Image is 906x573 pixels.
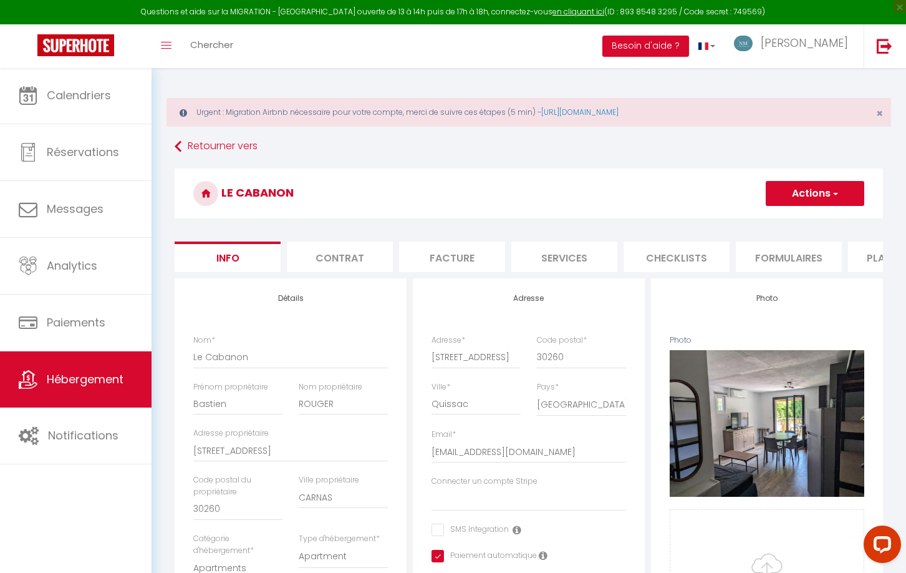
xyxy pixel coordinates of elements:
[47,144,119,160] span: Réservations
[537,381,559,393] label: Pays
[193,533,282,557] label: Catégorie d'hébergement
[175,169,883,218] h3: Le Cabanon
[299,381,362,393] label: Nom propriétaire
[299,474,359,486] label: Ville propriétaire
[193,474,282,498] label: Code postal du propriétaire
[670,294,864,303] h4: Photo
[47,201,104,217] span: Messages
[761,35,848,51] span: [PERSON_NAME]
[431,429,456,441] label: Email
[431,381,450,393] label: Ville
[299,533,380,545] label: Type d'hébergement
[193,335,215,346] label: Nom
[854,521,906,573] iframe: LiveChat chat widget
[552,6,604,17] a: en cliquant ici
[287,242,393,272] li: Contrat
[877,38,892,54] img: logout
[166,98,891,127] div: Urgent : Migration Airbnb nécessaire pour votre compte, merci de suivre ces étapes (5 min) -
[736,242,842,272] li: Formulaires
[766,181,864,206] button: Actions
[47,87,111,103] span: Calendriers
[624,242,730,272] li: Checklists
[175,135,883,158] a: Retourner vers
[431,335,465,346] label: Adresse
[399,242,505,272] li: Facture
[431,476,537,487] label: Connecter un compte Stripe
[511,242,617,272] li: Services
[541,107,619,117] a: [URL][DOMAIN_NAME]
[37,34,114,56] img: Super Booking
[193,428,269,439] label: Adresse propriétaire
[47,371,123,387] span: Hébergement
[876,105,883,121] span: ×
[47,315,105,330] span: Paiements
[725,24,864,68] a: ... [PERSON_NAME]
[734,36,753,51] img: ...
[175,242,281,272] li: Info
[181,24,243,68] a: Chercher
[193,381,268,393] label: Prénom propriétaire
[48,428,118,443] span: Notifications
[47,258,97,273] span: Analytics
[190,38,233,51] span: Chercher
[431,294,626,303] h4: Adresse
[670,335,692,346] label: Photo
[537,335,587,346] label: Code postal
[876,108,883,119] button: Close
[444,550,537,564] label: Paiement automatique
[193,294,388,303] h4: Détails
[737,414,796,433] button: Supprimer
[602,36,689,57] button: Besoin d'aide ?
